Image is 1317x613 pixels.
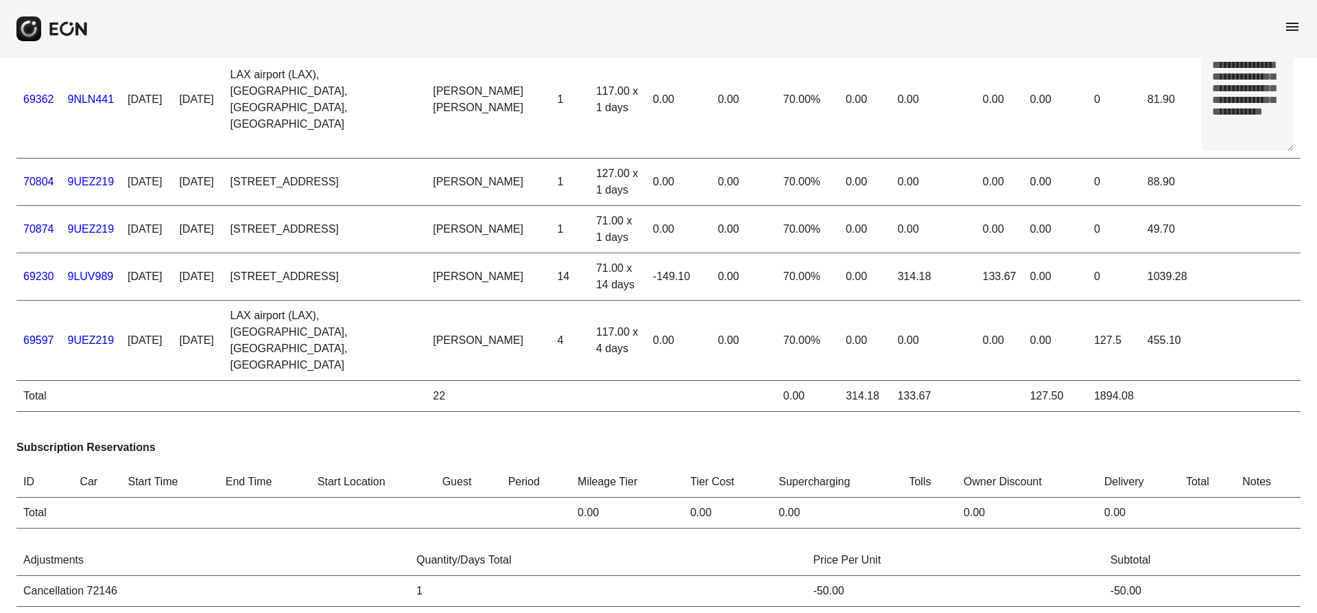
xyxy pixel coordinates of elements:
th: Notes [1235,467,1301,498]
a: 69230 [23,270,54,282]
td: -50.00 [1104,576,1301,607]
div: 117.00 x 1 days [596,83,639,116]
td: 0.00 [711,301,776,381]
td: 1 [550,206,589,253]
td: 81.90 [1141,41,1194,159]
td: 127.5 [1087,301,1141,381]
td: [DATE] [172,159,223,206]
td: [DATE] [121,253,172,301]
td: [STREET_ADDRESS] [224,253,427,301]
td: 0.00 [890,301,975,381]
th: Owner Discount [957,467,1097,498]
h3: Subscription Reservations [16,439,1301,456]
td: 49.70 [1141,206,1194,253]
td: 70.00% [776,159,839,206]
td: [PERSON_NAME] [426,159,550,206]
td: 0 [1087,41,1141,159]
th: Adjustments [16,545,410,576]
td: 0.00 [976,301,1023,381]
th: Guest [436,467,501,498]
th: Start Time [121,467,218,498]
a: 9NLN441 [68,93,115,105]
td: [DATE] [172,301,223,381]
td: [PERSON_NAME] [426,206,550,253]
td: 0.00 [711,41,776,159]
td: 0.00 [1023,41,1087,159]
td: 70.00% [776,253,839,301]
td: 0.00 [890,206,975,253]
td: -50.00 [806,576,1103,607]
td: [PERSON_NAME] [426,301,550,381]
td: 1 [410,576,806,607]
td: 0.00 [646,206,711,253]
td: LAX airport (LAX), [GEOGRAPHIC_DATA], [GEOGRAPHIC_DATA], [GEOGRAPHIC_DATA] [224,41,427,159]
th: Delivery [1097,467,1179,498]
a: 9UEZ219 [68,223,115,235]
td: 314.18 [839,381,891,412]
td: 0.00 [646,159,711,206]
th: ID [16,467,73,498]
td: [DATE] [172,206,223,253]
a: 70874 [23,223,54,235]
td: 0.00 [1097,498,1179,529]
td: 0.00 [571,498,683,529]
td: [STREET_ADDRESS] [224,206,427,253]
div: 127.00 x 1 days [596,165,639,198]
th: Period [501,467,571,498]
td: 0.00 [646,41,711,159]
th: End Time [219,467,311,498]
td: 0 [1087,159,1141,206]
td: 455.10 [1141,301,1194,381]
td: 0.00 [683,498,772,529]
td: [DATE] [172,41,223,159]
td: 0.00 [839,159,891,206]
td: 1894.08 [1087,381,1141,412]
td: 0.00 [1023,206,1087,253]
td: 0.00 [839,301,891,381]
a: 9UEZ219 [68,176,115,187]
td: 0.00 [646,301,711,381]
th: Subtotal [1104,545,1301,576]
td: 0.00 [890,41,975,159]
td: 0.00 [839,41,891,159]
td: 70.00% [776,41,839,159]
th: Price Per Unit [806,545,1103,576]
td: -149.10 [646,253,711,301]
td: 0.00 [976,206,1023,253]
td: 70.00% [776,206,839,253]
td: 127.50 [1023,381,1087,412]
td: 1039.28 [1141,253,1194,301]
td: 314.18 [890,253,975,301]
td: 22 [426,381,550,412]
a: 9UEZ219 [68,334,115,346]
td: 14 [550,253,589,301]
td: [DATE] [121,206,172,253]
a: 9LUV989 [68,270,114,282]
td: 0.00 [776,381,839,412]
td: LAX airport (LAX), [GEOGRAPHIC_DATA], [GEOGRAPHIC_DATA], [GEOGRAPHIC_DATA] [224,301,427,381]
td: 0 [1087,253,1141,301]
td: [DATE] [121,159,172,206]
th: Start Location [311,467,436,498]
td: 4 [550,301,589,381]
th: Tolls [902,467,957,498]
div: 117.00 x 4 days [596,324,639,357]
td: 88.90 [1141,159,1194,206]
td: 0.00 [839,253,891,301]
th: Total [1179,467,1235,498]
td: 0.00 [1023,159,1087,206]
td: 0.00 [772,498,902,529]
td: 0.00 [976,159,1023,206]
th: Quantity/Days Total [410,545,806,576]
td: 1 [550,41,589,159]
a: 69362 [23,93,54,105]
td: 0.00 [1023,301,1087,381]
td: 133.67 [890,381,975,412]
a: 69597 [23,334,54,346]
td: 0.00 [957,498,1097,529]
td: 0.00 [711,206,776,253]
td: Total [16,381,61,412]
td: 0.00 [839,206,891,253]
td: 1 [550,159,589,206]
span: menu [1284,19,1301,35]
